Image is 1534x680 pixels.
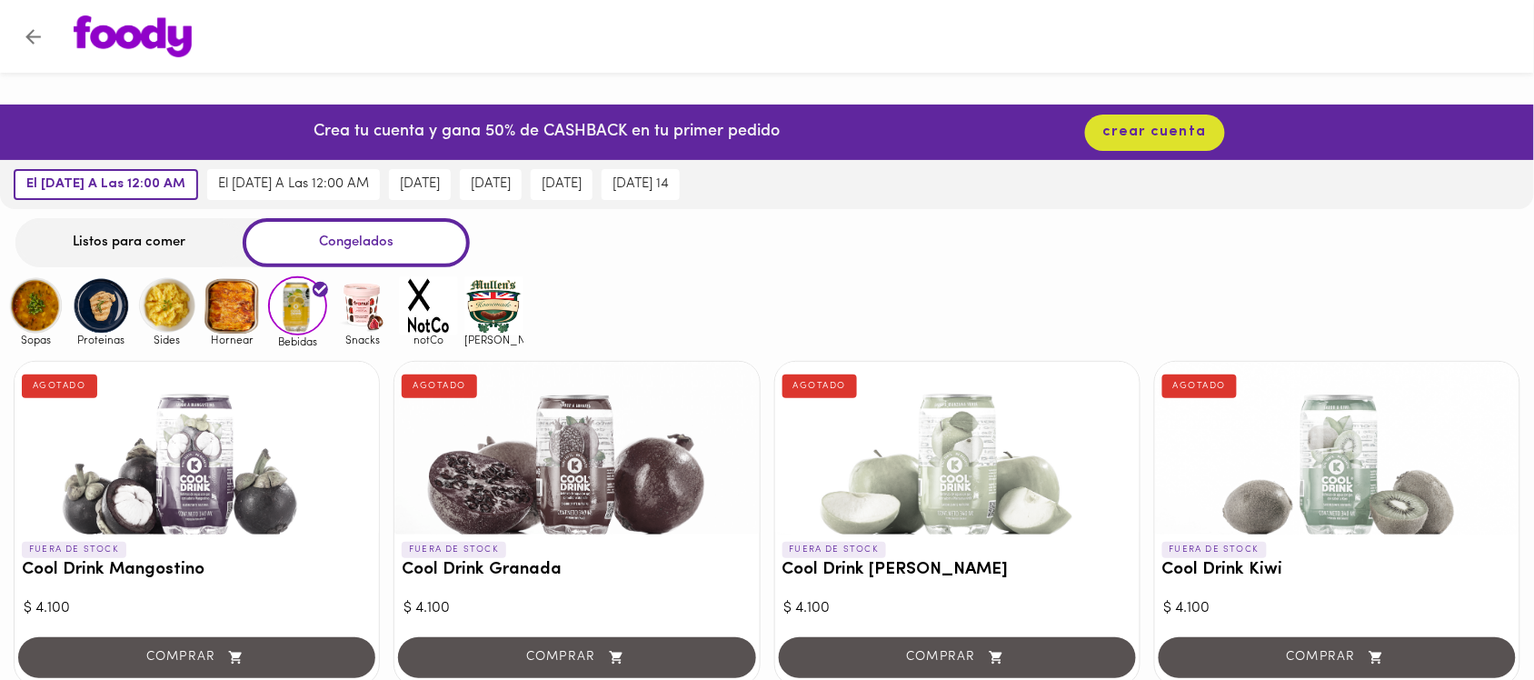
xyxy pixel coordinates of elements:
span: Hornear [203,334,262,345]
h3: Cool Drink Mangostino [22,561,372,580]
button: el [DATE] a las 12:00 AM [14,169,198,200]
span: el [DATE] a las 12:00 AM [218,176,369,193]
img: mullens [464,276,523,335]
div: Listos para comer [15,218,243,266]
div: $ 4.100 [403,598,750,619]
h3: Cool Drink [PERSON_NAME] [782,561,1132,580]
span: [DATE] [542,176,582,193]
div: Cool Drink Mangostino [15,362,379,535]
div: Cool Drink Kiwi [1155,362,1519,535]
span: Sopas [6,334,65,345]
div: Cool Drink Granada [394,362,759,535]
div: AGOTADO [1162,375,1238,398]
span: [DATE] 14 [613,176,669,193]
span: [DATE] [471,176,511,193]
p: FUERA DE STOCK [1162,542,1267,558]
div: $ 4.100 [24,598,370,619]
div: $ 4.100 [784,598,1131,619]
span: Bebidas [268,335,327,347]
button: [DATE] [460,169,522,200]
div: AGOTADO [782,375,858,398]
button: [DATE] [389,169,451,200]
button: el [DATE] a las 12:00 AM [207,169,380,200]
img: logo.png [74,15,192,57]
img: Sopas [6,276,65,335]
img: Snacks [334,276,393,335]
button: crear cuenta [1085,115,1225,150]
div: Cool Drink Manzana Verde [775,362,1140,535]
p: FUERA DE STOCK [402,542,506,558]
p: Crea tu cuenta y gana 50% de CASHBACK en tu primer pedido [314,121,780,145]
img: Bebidas [268,276,327,335]
span: Sides [137,334,196,345]
img: notCo [399,276,458,335]
img: Proteinas [72,276,131,335]
button: [DATE] [531,169,593,200]
div: AGOTADO [402,375,477,398]
div: AGOTADO [22,375,97,398]
button: Volver [11,15,55,59]
span: [PERSON_NAME] [464,334,523,345]
span: Proteinas [72,334,131,345]
span: [DATE] [400,176,440,193]
p: FUERA DE STOCK [782,542,887,558]
img: Hornear [203,276,262,335]
span: el [DATE] a las 12:00 AM [26,176,185,193]
button: [DATE] 14 [602,169,680,200]
div: Congelados [243,218,470,266]
iframe: Messagebird Livechat Widget [1429,575,1516,662]
span: notCo [399,334,458,345]
p: FUERA DE STOCK [22,542,126,558]
div: $ 4.100 [1164,598,1510,619]
span: Snacks [334,334,393,345]
span: crear cuenta [1103,124,1207,141]
img: Sides [137,276,196,335]
h3: Cool Drink Granada [402,561,752,580]
h3: Cool Drink Kiwi [1162,561,1512,580]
